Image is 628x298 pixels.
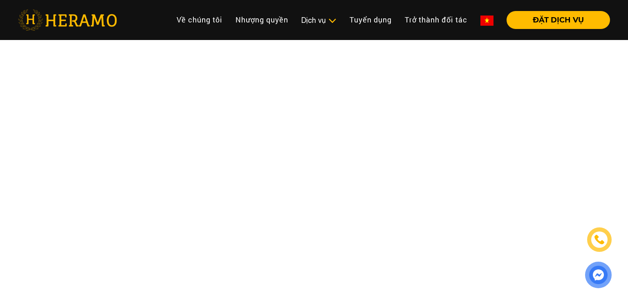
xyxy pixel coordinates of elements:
[500,16,610,24] a: ĐẶT DỊCH VỤ
[398,11,474,29] a: Trở thành đối tác
[507,11,610,29] button: ĐẶT DỊCH VỤ
[301,15,336,26] div: Dịch vụ
[229,11,295,29] a: Nhượng quyền
[343,11,398,29] a: Tuyển dụng
[170,11,229,29] a: Về chúng tôi
[18,9,117,31] img: heramo-logo.png
[328,17,336,25] img: subToggleIcon
[588,229,610,251] a: phone-icon
[595,235,604,244] img: phone-icon
[480,16,493,26] img: vn-flag.png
